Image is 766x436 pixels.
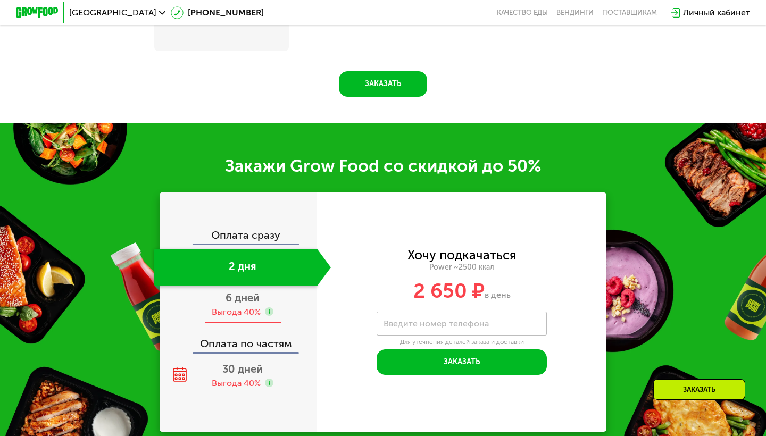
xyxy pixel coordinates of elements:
a: [PHONE_NUMBER] [171,6,264,19]
div: Хочу подкачаться [407,249,516,261]
span: [GEOGRAPHIC_DATA] [69,9,156,17]
div: Оплата по частям [161,328,317,352]
div: Для уточнения деталей заказа и доставки [377,338,547,347]
div: Оплата сразу [161,230,317,244]
div: Заказать [653,379,745,400]
div: Выгода 40% [212,378,261,389]
div: Power ~2500 ккал [317,263,606,272]
a: Вендинги [556,9,594,17]
a: Качество еды [497,9,548,17]
div: поставщикам [602,9,657,17]
button: Заказать [339,71,427,97]
span: 30 дней [222,363,263,375]
label: Введите номер телефона [384,321,489,326]
span: 6 дней [226,291,260,304]
span: 2 650 ₽ [413,279,485,303]
div: Выгода 40% [212,306,261,318]
div: Личный кабинет [683,6,750,19]
button: Заказать [377,349,547,375]
span: в день [485,290,511,300]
